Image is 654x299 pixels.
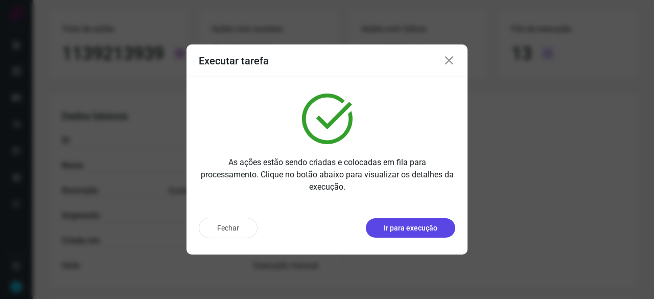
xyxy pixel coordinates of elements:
[366,218,455,238] button: Ir para execução
[199,156,455,193] p: As ações estão sendo criadas e colocadas em fila para processamento. Clique no botão abaixo para ...
[199,218,258,238] button: Fechar
[384,223,437,234] p: Ir para execução
[199,55,269,67] h3: Executar tarefa
[302,94,353,144] img: verified.svg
